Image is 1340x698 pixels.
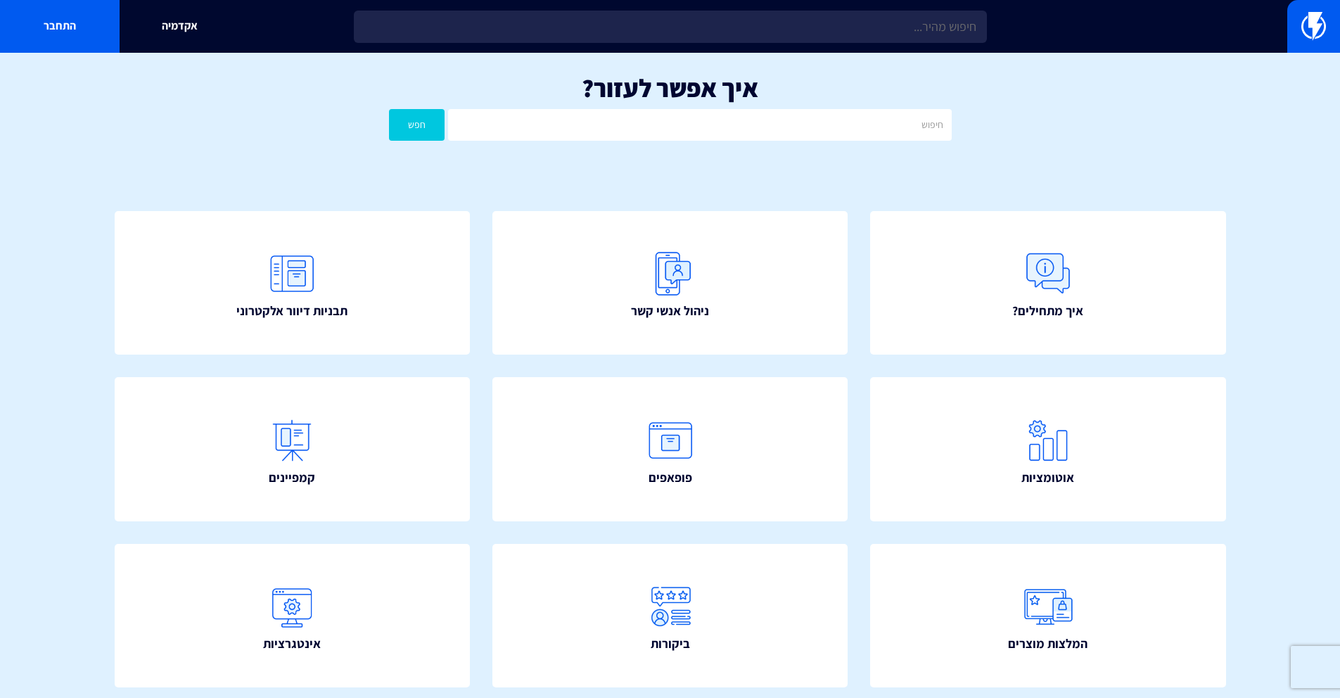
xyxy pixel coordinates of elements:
[492,544,848,688] a: ביקורות
[1012,302,1083,320] span: איך מתחילים?
[651,635,690,653] span: ביקורות
[263,635,321,653] span: אינטגרציות
[631,302,709,320] span: ניהול אנשי קשר
[115,211,471,355] a: תבניות דיוור אלקטרוני
[389,109,445,141] button: חפש
[1021,469,1074,487] span: אוטומציות
[870,544,1226,688] a: המלצות מוצרים
[492,377,848,521] a: פופאפים
[236,302,347,320] span: תבניות דיוור אלקטרוני
[870,211,1226,355] a: איך מתחילים?
[21,74,1319,102] h1: איך אפשר לעזור?
[354,11,987,43] input: חיפוש מהיר...
[1008,635,1087,653] span: המלצות מוצרים
[115,544,471,688] a: אינטגרציות
[870,377,1226,521] a: אוטומציות
[269,469,315,487] span: קמפיינים
[492,211,848,355] a: ניהול אנשי קשר
[115,377,471,521] a: קמפיינים
[649,469,692,487] span: פופאפים
[448,109,951,141] input: חיפוש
